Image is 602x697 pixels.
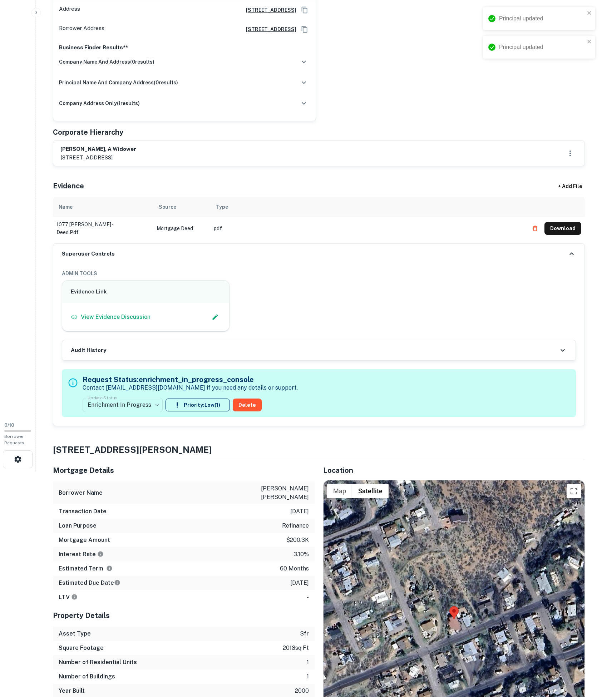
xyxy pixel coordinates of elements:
[282,521,309,530] p: refinance
[59,550,104,559] h6: Interest Rate
[499,14,585,23] div: Principal updated
[4,434,24,445] span: Borrower Requests
[567,484,581,498] button: Toggle fullscreen view
[59,564,113,573] h6: Estimated Term
[53,181,84,191] h5: Evidence
[216,203,228,211] div: Type
[166,399,230,411] button: Priority:Low(1)
[59,644,104,652] h6: Square Footage
[60,153,136,162] p: [STREET_ADDRESS]
[307,672,309,681] p: 1
[59,593,78,602] h6: LTV
[210,312,221,322] button: Edit Slack Link
[240,6,296,14] a: [STREET_ADDRESS]
[71,346,106,355] h6: Audit History
[59,5,80,15] p: Address
[545,180,595,193] div: + Add File
[587,10,592,17] button: close
[210,217,525,240] td: pdf
[59,672,115,681] h6: Number of Buildings
[59,43,310,52] p: Business Finder Results**
[245,484,309,501] p: [PERSON_NAME] [PERSON_NAME]
[153,217,210,240] td: Mortgage Deed
[59,521,97,530] h6: Loan Purpose
[59,203,73,211] div: Name
[59,489,103,497] h6: Borrower Name
[106,565,113,572] svg: Term is based on a standard schedule for this type of loan.
[307,593,309,602] p: -
[499,43,585,51] div: Principal updated
[4,422,14,428] span: 0 / 10
[88,395,117,401] label: Update Status
[153,197,210,217] th: Source
[529,223,542,234] button: Delete file
[159,203,176,211] div: Source
[60,145,136,153] h6: [PERSON_NAME], a widower
[71,288,221,296] h6: Evidence Link
[299,24,310,35] button: Copy Address
[352,484,389,498] button: Show satellite imagery
[587,39,592,45] button: close
[83,395,163,415] div: Enrichment In Progress
[59,79,178,86] h6: principal name and company address ( 0 results)
[59,579,120,587] h6: Estimated Due Date
[114,579,120,586] svg: Estimate is based on a standard schedule for this type of loan.
[233,399,262,411] button: Delete
[544,222,581,235] button: Download
[59,687,85,695] h6: Year Built
[71,313,150,321] a: View Evidence Discussion
[81,313,150,321] p: View Evidence Discussion
[59,658,137,667] h6: Number of Residential Units
[62,250,115,258] h6: Superuser Controls
[327,484,352,498] button: Show street map
[293,550,309,559] p: 3.10%
[240,25,296,33] a: [STREET_ADDRESS]
[97,551,104,557] svg: The interest rates displayed on the website are for informational purposes only and may be report...
[59,629,91,638] h6: Asset Type
[290,507,309,516] p: [DATE]
[83,374,298,385] h5: Request Status: enrichment_in_progress_console
[290,579,309,587] p: [DATE]
[83,384,298,392] p: Contact [EMAIL_ADDRESS][DOMAIN_NAME] if you need any details or support.
[59,24,104,35] p: Borrower Address
[53,443,585,456] h4: [STREET_ADDRESS][PERSON_NAME]
[53,610,315,621] h5: Property Details
[307,658,309,667] p: 1
[59,58,154,66] h6: company name and address ( 0 results)
[323,465,585,476] h5: Location
[53,197,153,217] th: Name
[53,217,153,240] td: 1077 [PERSON_NAME] - deed.pdf
[286,536,309,544] p: $200.3k
[300,629,309,638] p: sfr
[566,640,602,674] iframe: Chat Widget
[210,197,525,217] th: Type
[59,536,110,544] h6: Mortgage Amount
[283,644,309,652] p: 2018 sq ft
[295,687,309,695] p: 2000
[299,5,310,15] button: Copy Address
[59,507,107,516] h6: Transaction Date
[71,594,78,600] svg: LTVs displayed on the website are for informational purposes only and may be reported incorrectly...
[53,127,123,138] h5: Corporate Hierarchy
[53,465,315,476] h5: Mortgage Details
[53,197,585,243] div: scrollable content
[62,270,576,277] h6: ADMIN TOOLS
[59,99,140,107] h6: company address only ( 1 results)
[280,564,309,573] p: 60 months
